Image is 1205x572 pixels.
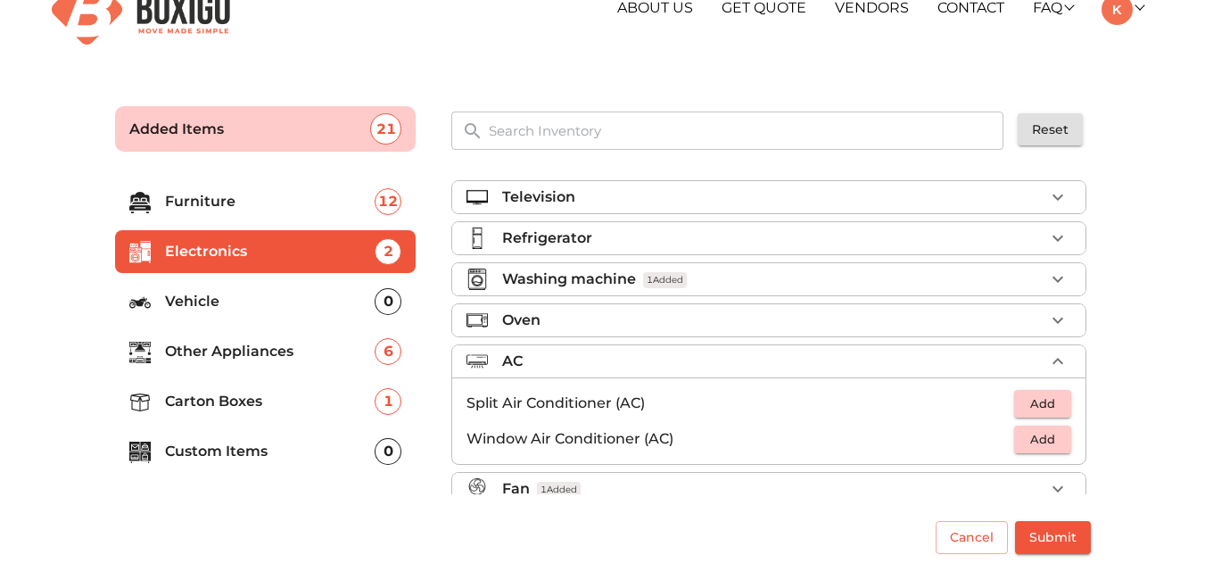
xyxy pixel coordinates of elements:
img: washing_machine [466,269,488,290]
p: Vehicle [165,291,376,312]
div: 1 [375,388,401,415]
button: Cancel [936,521,1008,554]
input: Search Inventory [478,112,1016,150]
span: 1 Added [643,272,687,289]
img: refrigerator [466,228,488,249]
span: Submit [1029,526,1077,549]
div: 2 [375,238,401,265]
p: Oven [502,310,541,331]
span: 1 Added [537,482,581,499]
p: Television [502,187,575,208]
span: Reset [1032,119,1069,141]
button: Reset [1018,113,1083,146]
button: Add [1014,390,1071,418]
p: AC [502,351,523,372]
div: 21 [370,113,401,145]
span: Add [1023,429,1062,450]
p: Fan [502,478,530,500]
p: Washing machine [502,269,636,290]
div: 6 [375,338,401,365]
span: Cancel [950,526,994,549]
p: Furniture [165,191,376,212]
div: 0 [375,438,401,465]
button: Add [1014,426,1071,453]
p: Electronics [165,241,376,262]
p: Carton Boxes [165,391,376,412]
img: air_conditioner [466,351,488,372]
p: Custom Items [165,441,376,462]
img: fan [466,478,488,500]
span: Add [1023,394,1062,414]
img: television [466,187,488,208]
p: Window Air Conditioner (AC) [466,428,1014,450]
p: Other Appliances [165,341,376,362]
img: oven [466,310,488,331]
p: Refrigerator [502,228,592,249]
p: Split Air Conditioner (AC) [466,393,1014,414]
p: Added Items [129,119,371,140]
div: 0 [375,288,401,315]
button: Submit [1015,521,1091,554]
div: 12 [375,188,401,215]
